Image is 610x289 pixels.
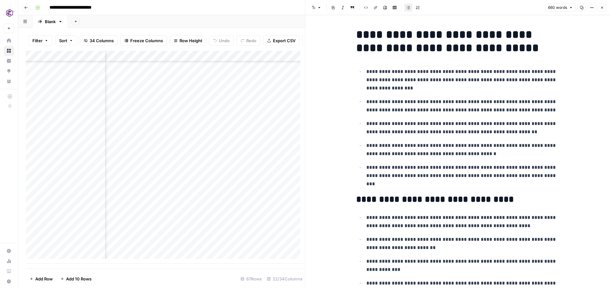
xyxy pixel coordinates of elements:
[548,5,567,10] span: 660 words
[4,76,14,86] a: Your Data
[545,3,576,12] button: 660 words
[90,37,114,44] span: 34 Columns
[4,5,14,21] button: Workspace: Commvault
[180,37,202,44] span: Row Height
[28,36,52,46] button: Filter
[4,7,15,19] img: Commvault Logo
[80,36,118,46] button: 34 Columns
[4,66,14,76] a: Opportunities
[4,276,14,286] button: Help + Support
[238,274,264,284] div: 67 Rows
[4,46,14,56] a: Browse
[4,266,14,276] a: Learning Hub
[57,274,95,284] button: Add 10 Rows
[32,37,43,44] span: Filter
[59,37,67,44] span: Sort
[209,36,234,46] button: Undo
[273,37,295,44] span: Export CSV
[219,37,230,44] span: Undo
[4,246,14,256] a: Settings
[236,36,261,46] button: Redo
[4,256,14,266] a: Usage
[4,56,14,66] a: Insights
[4,36,14,46] a: Home
[32,15,68,28] a: Blank
[55,36,77,46] button: Sort
[45,18,56,25] div: Blank
[130,37,163,44] span: Freeze Columns
[26,274,57,284] button: Add Row
[35,276,53,282] span: Add Row
[170,36,207,46] button: Row Height
[264,274,305,284] div: 22/34 Columns
[246,37,256,44] span: Redo
[263,36,300,46] button: Export CSV
[120,36,167,46] button: Freeze Columns
[66,276,91,282] span: Add 10 Rows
